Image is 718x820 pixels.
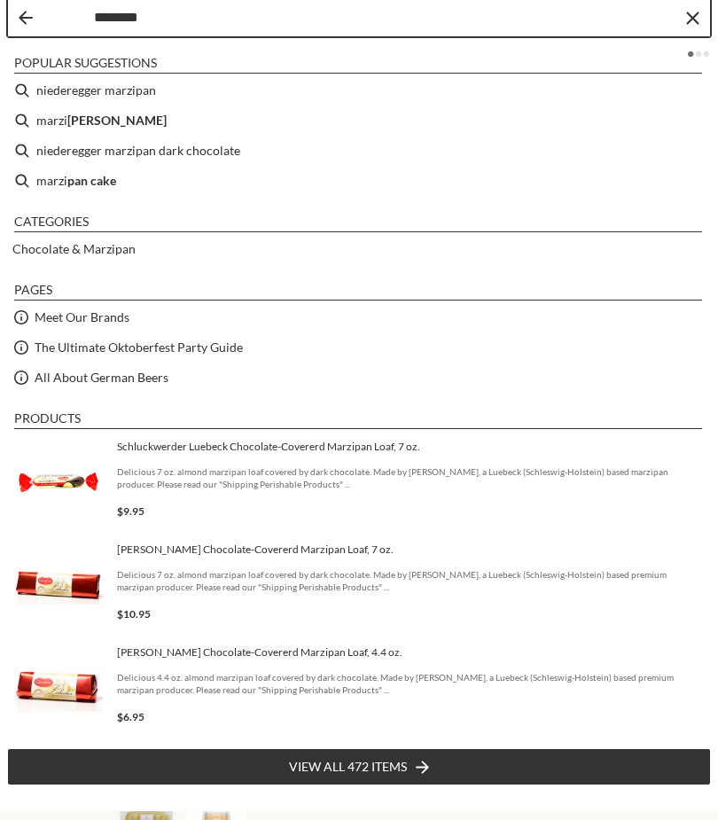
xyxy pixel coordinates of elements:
[35,308,129,328] a: Meet Our Brands
[7,76,711,106] li: niederegger marzipan
[67,111,167,131] b: [PERSON_NAME]
[7,235,711,265] li: Chocolate & Marzipan
[67,171,116,191] b: pan cake
[289,758,407,777] span: View all 472 items
[7,749,711,786] li: View all 472 items
[117,646,704,660] span: [PERSON_NAME] Chocolate-Covererd Marzipan Loaf, 4.4 oz.
[117,543,704,558] span: [PERSON_NAME] Chocolate-Covererd Marzipan Loaf, 7 oz.
[19,12,33,26] button: Back
[7,432,711,535] li: Schluckwerder Luebeck Chocolate-Covererd Marzipan Loaf, 7 oz.
[117,608,151,621] span: $10.95
[117,711,144,724] span: $6.95
[14,283,702,301] li: Pages
[12,239,136,260] a: Chocolate & Marzipan
[14,542,103,630] img: Carstens Marzipan Bar 7 oz
[35,368,168,388] a: All About German Beers
[14,439,704,527] a: Schluckwerder 7 oz. chocolate marzipan loafSchluckwerder Luebeck Chocolate-Covererd Marzipan Loaf...
[7,363,711,394] li: All About German Beers
[117,569,704,594] span: Delicious 7 oz. almond marzipan loaf covered by dark chocolate. Made by [PERSON_NAME], a Luebeck ...
[35,338,243,358] a: The Ultimate Oktoberfest Party Guide
[117,466,704,491] span: Delicious 7 oz. almond marzipan loaf covered by dark chocolate. Made by [PERSON_NAME], a Luebeck ...
[7,535,711,637] li: Carstens Luebeck Chocolate-Covererd Marzipan Loaf, 7 oz.
[683,10,701,27] button: Clear
[14,215,702,233] li: Categories
[7,303,711,333] li: Meet Our Brands
[14,411,702,430] li: Products
[14,56,702,74] li: Popular suggestions
[117,505,144,519] span: $9.95
[7,333,711,363] li: The Ultimate Oktoberfest Party Guide
[14,644,103,733] img: Carstens Marzipan Bar 4.4 oz
[7,106,711,137] li: marzipan niederegger
[14,542,704,630] a: Carstens Marzipan Bar 7 oz[PERSON_NAME] Chocolate-Covererd Marzipan Loaf, 7 oz.Delicious 7 oz. al...
[117,672,704,697] span: Delicious 4.4 oz. almond marzipan loaf covered by dark chocolate. Made by [PERSON_NAME], a Luebec...
[7,137,711,167] li: niederegger marzipan dark chocolate
[14,644,704,733] a: Carstens Marzipan Bar 4.4 oz[PERSON_NAME] Chocolate-Covererd Marzipan Loaf, 4.4 oz.Delicious 4.4 ...
[7,637,711,740] li: Carstens Luebeck Chocolate-Covererd Marzipan Loaf, 4.4 oz.
[14,439,103,527] img: Schluckwerder 7 oz. chocolate marzipan loaf
[7,167,711,197] li: marzipan cake
[117,441,704,455] span: Schluckwerder Luebeck Chocolate-Covererd Marzipan Loaf, 7 oz.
